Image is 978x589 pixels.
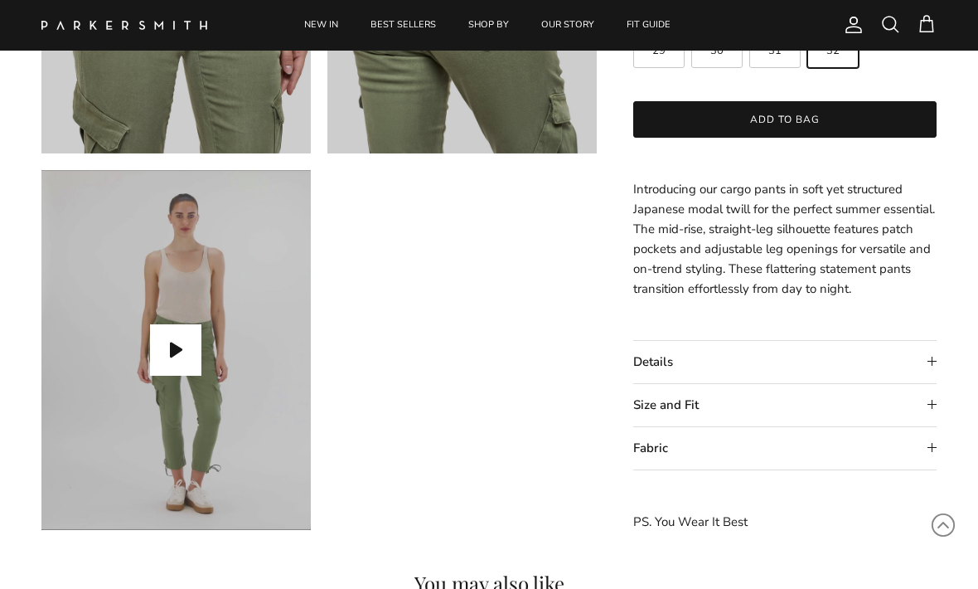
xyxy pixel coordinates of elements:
[837,15,864,35] a: Account
[931,513,956,538] svg: Scroll to Top
[41,21,207,30] img: Parker Smith
[633,101,937,138] button: Add to bag
[768,46,782,56] span: 31
[633,512,937,532] p: PS. You Wear It Best
[633,179,937,299] p: Introducing our cargo pants in soft yet structured Japanese modal twill for the perfect summer es...
[633,427,937,470] summary: Fabric
[652,46,666,56] span: 29
[710,46,724,56] span: 30
[150,324,201,376] button: Play video
[826,46,840,56] span: 32
[633,384,937,426] summary: Size and Fit
[633,341,937,383] summary: Details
